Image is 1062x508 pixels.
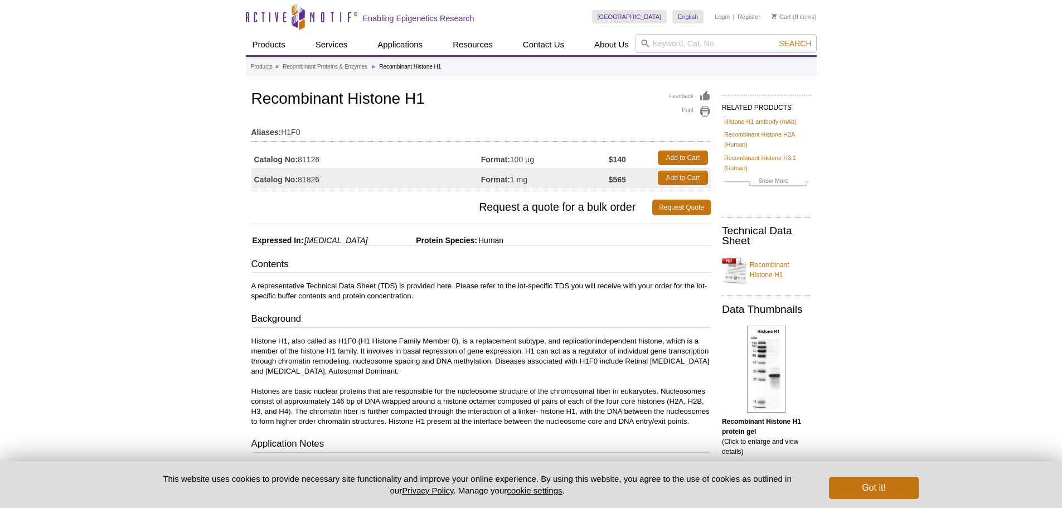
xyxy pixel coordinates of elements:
[363,13,474,23] h2: Enabling Epigenetics Research
[658,151,708,165] a: Add to Cart
[724,176,809,188] a: Show More
[251,127,282,137] strong: Aliases:
[251,236,304,245] span: Expressed In:
[772,13,791,21] a: Cart
[722,417,811,457] p: (Click to enlarge and view details)
[251,62,273,72] a: Products
[747,326,786,413] img: Recombinant Histone H1 protein gel
[251,336,711,427] p: Histone H1, also called as H1F0 (H1 Histone Family Member 0), is a replacement subtype, and repli...
[722,304,811,315] h2: Data Thumbnails
[722,418,801,436] b: Recombinant Histone H1 protein gel
[254,154,298,165] strong: Catalog No:
[251,90,711,109] h1: Recombinant Histone H1
[251,281,711,301] p: A representative Technical Data Sheet (TDS) is provided here. Please refer to the lot-specific TD...
[609,175,626,185] strong: $565
[402,486,453,495] a: Privacy Policy
[772,13,777,19] img: Your Cart
[722,226,811,246] h2: Technical Data Sheet
[588,34,636,55] a: About Us
[251,312,711,328] h3: Background
[722,95,811,115] h2: RELATED PRODUCTS
[477,236,503,245] span: Human
[724,117,797,127] a: Histone H1 antibody (mAb)
[609,154,626,165] strong: $140
[275,64,279,70] li: »
[724,129,809,149] a: Recombinant Histone H2A (Human)
[379,64,441,70] li: Recombinant Histone H1
[309,34,355,55] a: Services
[371,34,429,55] a: Applications
[481,154,510,165] strong: Format:
[251,120,711,138] td: H1F0
[481,168,609,188] td: 1 mg
[724,153,809,173] a: Recombinant Histone H3.1 (Human)
[669,105,711,118] a: Print
[144,473,811,496] p: This website uses cookies to provide necessary site functionality and improve your online experie...
[722,253,811,287] a: Recombinant Histone H1
[283,62,367,72] a: Recombinant Proteins & Enzymes
[251,258,711,273] h3: Contents
[251,437,711,453] h3: Application Notes
[304,236,367,245] i: [MEDICAL_DATA]
[779,39,811,48] span: Search
[254,175,298,185] strong: Catalog No:
[672,10,704,23] a: English
[251,200,653,215] span: Request a quote for a bulk order
[370,236,477,245] span: Protein Species:
[829,477,918,499] button: Got it!
[251,148,481,168] td: 81126
[516,34,571,55] a: Contact Us
[636,34,817,53] input: Keyword, Cat. No.
[772,10,817,23] li: (0 items)
[246,34,292,55] a: Products
[592,10,667,23] a: [GEOGRAPHIC_DATA]
[669,90,711,103] a: Feedback
[715,13,730,21] a: Login
[446,34,500,55] a: Resources
[251,168,481,188] td: 81826
[733,10,735,23] li: |
[507,486,562,495] button: cookie settings
[652,200,711,215] a: Request Quote
[775,38,814,49] button: Search
[481,175,510,185] strong: Format:
[372,64,375,70] li: »
[481,148,609,168] td: 100 µg
[738,13,760,21] a: Register
[658,171,708,185] a: Add to Cart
